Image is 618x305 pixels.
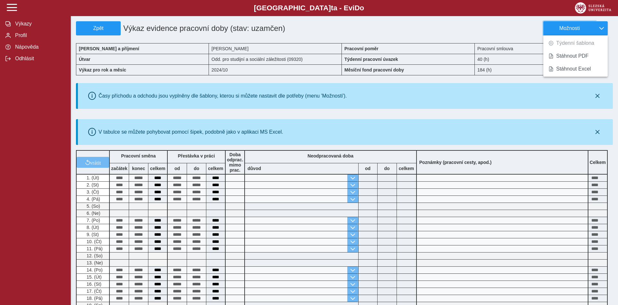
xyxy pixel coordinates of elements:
[19,4,599,12] b: [GEOGRAPHIC_DATA] a - Evi
[209,43,342,54] div: [PERSON_NAME]
[85,196,100,202] span: 4. (Pá)
[590,160,606,165] b: Celkem
[85,246,103,251] span: 11. (Pá)
[575,2,611,14] img: logo_web_su.png
[77,157,109,168] button: vrátit
[85,175,99,180] span: 1. (Út)
[90,160,101,165] span: vrátit
[85,232,99,237] span: 9. (St)
[98,93,347,99] div: Časy příchodu a odchodu jsou vyplněny dle šablony, kterou si můžete nastavit dle potřeby (menu 'M...
[121,153,155,158] b: Pracovní směna
[13,21,65,27] span: Výkazy
[417,160,494,165] b: Poznámky (pracovní cesty, apod.)
[549,25,590,31] span: Možnosti
[206,166,225,171] b: celkem
[85,281,101,287] span: 16. (St)
[397,166,416,171] b: celkem
[475,54,608,64] div: 40 (h)
[359,166,377,171] b: od
[344,57,398,62] b: Týdenní pracovní úvazek
[85,267,103,272] span: 14. (Po)
[13,56,65,62] span: Odhlásit
[85,253,103,258] span: 12. (So)
[79,46,139,51] b: [PERSON_NAME] a příjmení
[85,218,100,223] span: 7. (Po)
[378,166,397,171] b: do
[85,239,102,244] span: 10. (Čt)
[168,166,187,171] b: od
[178,153,215,158] b: Přestávka v práci
[85,296,103,301] span: 18. (Pá)
[76,21,121,35] button: Zpět
[556,53,589,59] span: Stáhnout PDF
[331,4,333,12] span: t
[85,274,102,280] span: 15. (Út)
[79,57,90,62] b: Útvar
[354,4,360,12] span: D
[475,43,608,54] div: Pracovní smlouva
[129,166,148,171] b: konec
[85,225,99,230] span: 8. (Út)
[98,129,283,135] div: V tabulce se můžete pohybovat pomocí šipek, podobně jako v aplikaci MS Excel.
[308,153,353,158] b: Neodpracovaná doba
[148,166,167,171] b: celkem
[85,289,102,294] span: 17. (Čt)
[13,44,65,50] span: Nápověda
[344,67,404,72] b: Měsíční fond pracovní doby
[110,166,129,171] b: začátek
[543,21,595,35] button: Možnosti
[209,64,342,75] div: 2024/10
[360,4,364,12] span: o
[121,21,300,35] h1: Výkaz evidence pracovní doby (stav: uzamčen)
[227,152,243,173] b: Doba odprac. mimo prac.
[248,166,261,171] b: důvod
[13,33,65,38] span: Profil
[85,189,99,195] span: 3. (Čt)
[79,67,126,72] b: Výkaz pro rok a měsíc
[187,166,206,171] b: do
[556,66,591,71] span: Stáhnout Excel
[79,25,118,31] span: Zpět
[85,204,100,209] span: 5. (So)
[344,46,379,51] b: Pracovní poměr
[209,54,342,64] div: Odd. pro studijní a sociální záležitosti (09320)
[475,64,608,75] div: 184 (h)
[85,182,99,187] span: 2. (St)
[85,211,100,216] span: 6. (Ne)
[85,260,103,265] span: 13. (Ne)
